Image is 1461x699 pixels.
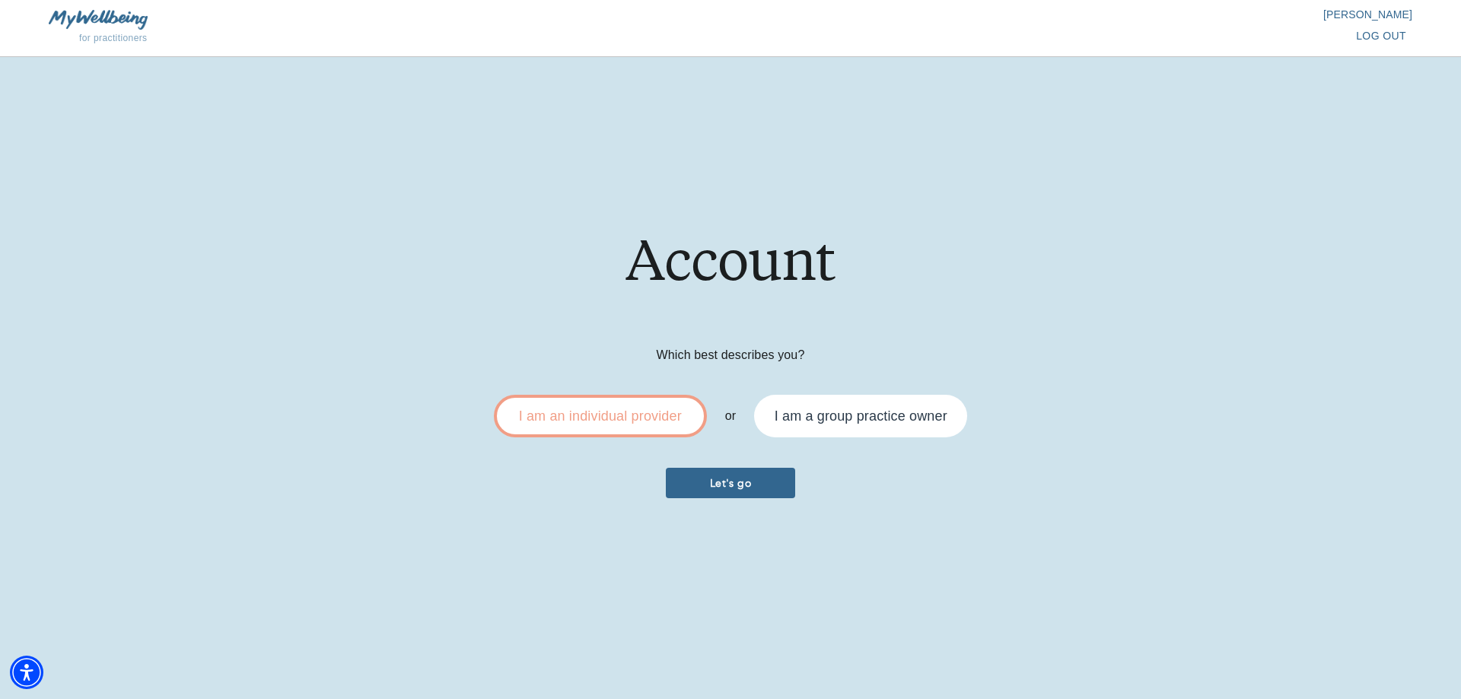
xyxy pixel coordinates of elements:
img: MyWellbeing [49,10,148,29]
div: Accessibility Menu [10,656,43,689]
div: I am a group practice owner [775,409,947,423]
button: Let's go [666,468,795,498]
h1: Account [142,234,1319,346]
span: log out [1356,27,1406,46]
p: [PERSON_NAME] [730,7,1412,22]
div: I am a group practice owner [754,395,967,437]
span: Let's go [672,476,789,491]
div: I am an individual provider [519,409,682,423]
p: or [725,407,737,425]
p: Which best describes you? [142,346,1319,364]
span: for practitioners [79,33,148,43]
button: log out [1350,22,1412,50]
div: I am an individual provider [494,395,707,437]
